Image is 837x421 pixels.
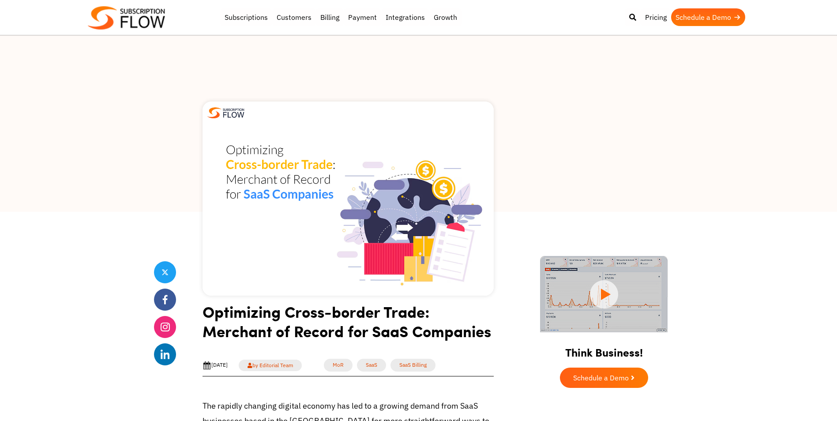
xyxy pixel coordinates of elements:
[560,368,648,388] a: Schedule a Demo
[641,8,671,26] a: Pricing
[203,302,494,347] h1: Optimizing Cross-border Trade: Merchant of Record for SaaS Companies
[381,8,429,26] a: Integrations
[203,101,494,296] img: merchant of record for saas companies
[429,8,462,26] a: Growth
[272,8,316,26] a: Customers
[525,335,683,363] h2: Think Business!
[316,8,344,26] a: Billing
[357,359,386,372] a: SaaS
[344,8,381,26] a: Payment
[540,256,668,332] img: intro video
[239,360,302,371] a: by Editorial Team
[88,6,165,30] img: Subscriptionflow
[220,8,272,26] a: Subscriptions
[203,361,228,370] div: [DATE]
[324,359,353,372] a: MoR
[390,359,435,372] a: SaaS Billing
[573,374,629,381] span: Schedule a Demo
[671,8,745,26] a: Schedule a Demo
